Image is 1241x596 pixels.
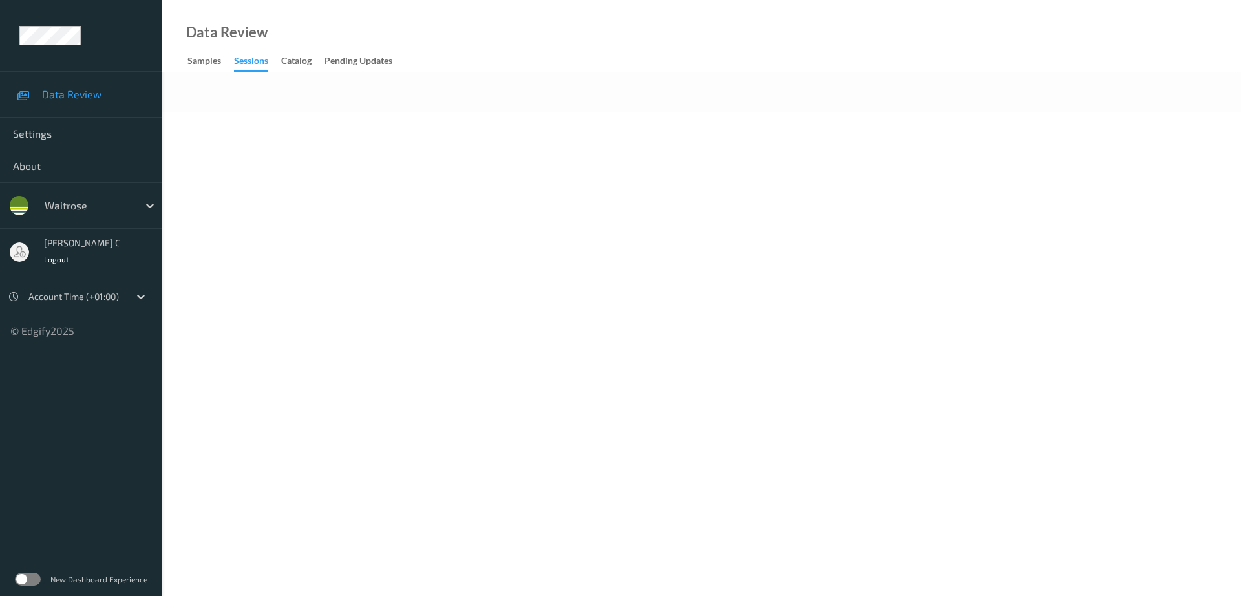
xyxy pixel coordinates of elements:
div: Pending Updates [324,54,392,70]
div: Samples [187,54,221,70]
div: Catalog [281,54,312,70]
a: Catalog [281,52,324,70]
a: Pending Updates [324,52,405,70]
a: Sessions [234,52,281,72]
div: Data Review [186,26,268,39]
a: Samples [187,52,234,70]
div: Sessions [234,54,268,72]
